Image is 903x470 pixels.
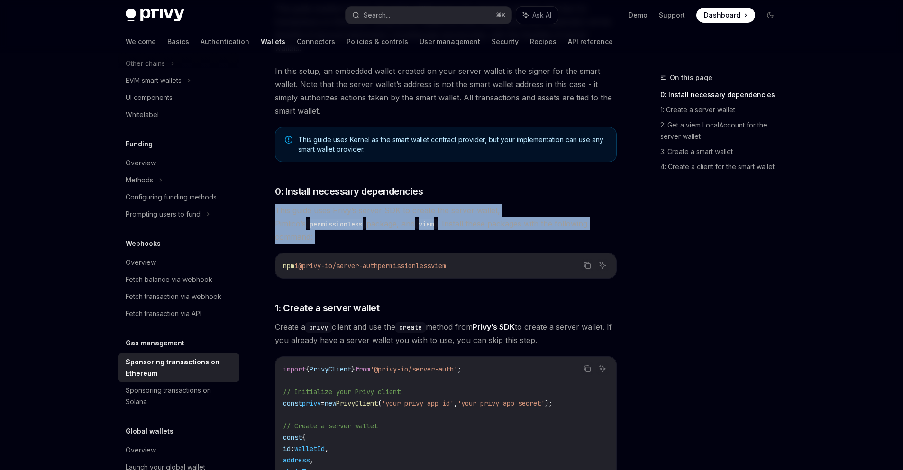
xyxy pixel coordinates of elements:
div: Configuring funding methods [126,191,217,203]
code: privy [305,322,332,333]
a: 0: Install necessary dependencies [660,87,785,102]
button: Ask AI [596,362,609,375]
div: Sponsoring transactions on Ethereum [126,356,234,379]
a: UI components [118,89,239,106]
code: permissionless [306,219,366,229]
span: const [283,433,302,442]
span: // Create a server wallet [283,422,378,430]
a: Wallets [261,30,285,53]
span: = [321,399,325,407]
button: Search...⌘K [346,7,511,24]
code: viem [415,219,438,229]
a: Whitelabel [118,106,239,123]
span: walletId [294,444,325,453]
a: 1: Create a server wallet [660,102,785,117]
a: Fetch transaction via API [118,305,239,322]
a: Overview [118,154,239,172]
div: Prompting users to fund [126,208,201,220]
span: 'your privy app secret' [457,399,545,407]
a: 2: Get a viem LocalAccount for the server wallet [660,117,785,144]
div: Search... [364,9,390,21]
code: create [395,322,426,333]
div: Fetch transaction via API [126,308,201,319]
span: Dashboard [704,10,740,20]
span: address [283,456,310,464]
a: Overview [118,442,239,459]
a: Security [492,30,519,53]
span: ; [457,365,461,373]
span: ( [378,399,382,407]
a: 4: Create a client for the smart wallet [660,159,785,174]
span: { [306,365,310,373]
button: Copy the contents from the code block [581,362,593,375]
span: permissionless [378,262,431,270]
h5: Funding [126,138,153,150]
span: 1: Create a server wallet [275,301,380,315]
div: Overview [126,444,156,456]
h5: Gas management [126,337,184,349]
a: Authentication [201,30,249,53]
span: viem [431,262,446,270]
span: ⌘ K [496,11,506,19]
div: EVM smart wallets [126,75,182,86]
a: 3: Create a smart wallet [660,144,785,159]
span: , [454,399,457,407]
a: Recipes [530,30,556,53]
a: Support [659,10,685,20]
button: Ask AI [516,7,558,24]
span: @privy-io/server-auth [298,262,378,270]
span: : [291,444,294,453]
span: On this page [670,72,712,83]
button: Copy the contents from the code block [581,259,593,271]
span: i [294,262,298,270]
span: } [351,365,355,373]
a: Privy’s SDK [473,322,515,332]
h5: Global wallets [126,425,173,437]
a: Basics [167,30,189,53]
a: Connectors [297,30,335,53]
a: User management [420,30,480,53]
span: , [325,444,328,453]
a: Fetch transaction via webhook [118,288,239,305]
div: UI components [126,92,173,103]
div: Overview [126,157,156,169]
span: ); [545,399,552,407]
span: const [283,399,302,407]
span: 0: Install necessary dependencies [275,185,423,198]
div: Sponsoring transactions on Solana [126,385,234,407]
span: // Initialize your Privy client [283,388,401,396]
a: Sponsoring transactions on Solana [118,382,239,410]
span: This guide uses Privy’s server SDK to create the server wallet, Pimlico’s package, and . Install ... [275,204,617,244]
span: privy [302,399,321,407]
div: Overview [126,257,156,268]
span: , [310,456,313,464]
a: Dashboard [696,8,755,23]
span: This guide uses Kernel as the smart wallet contract provider, but your implementation can use any... [298,135,607,154]
button: Ask AI [596,259,609,271]
span: id [283,444,291,453]
span: Ask AI [532,10,551,20]
span: import [283,365,306,373]
a: Demo [629,10,648,20]
div: Whitelabel [126,109,159,120]
a: Overview [118,254,239,271]
span: { [302,433,306,442]
div: Methods [126,174,153,186]
span: from [355,365,370,373]
a: Configuring funding methods [118,189,239,206]
img: dark logo [126,9,184,22]
a: Welcome [126,30,156,53]
span: PrivyClient [310,365,351,373]
span: new [325,399,336,407]
button: Toggle dark mode [763,8,778,23]
div: Fetch balance via webhook [126,274,212,285]
span: In this setup, an embedded wallet created on your server wallet is the signer for the smart walle... [275,64,617,117]
a: Sponsoring transactions on Ethereum [118,353,239,382]
span: Create a client and use the method from to create a server wallet. If you already have a server w... [275,320,617,347]
a: Fetch balance via webhook [118,271,239,288]
div: Fetch transaction via webhook [126,291,221,302]
a: Policies & controls [347,30,408,53]
h5: Webhooks [126,238,161,249]
span: npm [283,262,294,270]
a: API reference [568,30,613,53]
